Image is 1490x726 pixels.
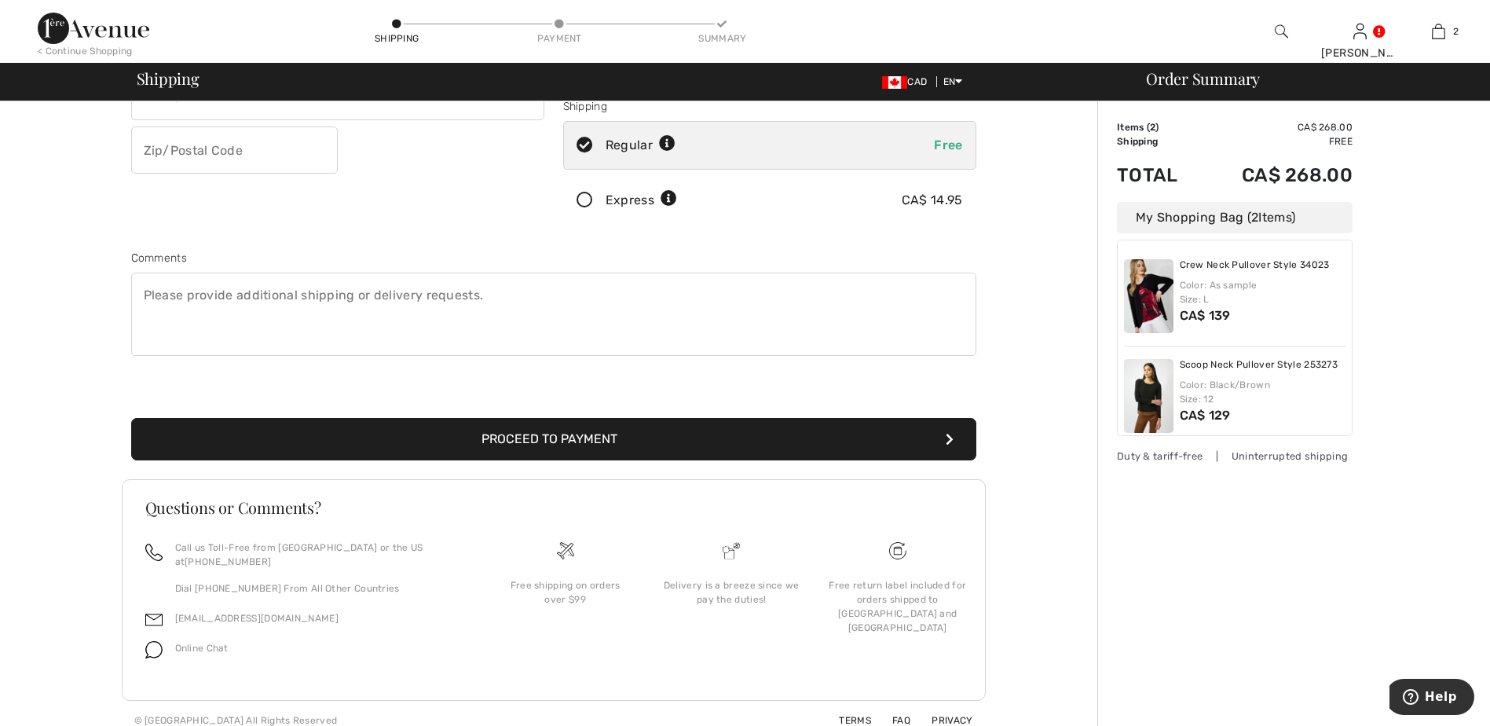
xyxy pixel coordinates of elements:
div: Comments [131,250,976,266]
p: Dial [PHONE_NUMBER] From All Other Countries [175,581,463,596]
div: Regular [606,136,675,155]
img: Canadian Dollar [882,76,907,89]
a: FAQ [873,715,910,726]
div: Duty & tariff-free | Uninterrupted shipping [1117,449,1353,464]
td: Free [1200,134,1353,148]
div: Shipping [373,31,420,46]
a: 2 [1400,22,1477,41]
div: Payment [536,31,583,46]
div: My Shopping Bag ( Items) [1117,202,1353,233]
img: Crew Neck Pullover Style 34023 [1124,259,1173,333]
span: 2 [1453,24,1459,38]
img: My Bag [1432,22,1445,41]
img: My Info [1353,22,1367,41]
div: [PERSON_NAME] [1321,45,1398,61]
img: Scoop Neck Pullover Style 253273 [1124,359,1173,433]
div: Delivery is a breeze since we pay the duties! [661,578,802,607]
td: CA$ 268.00 [1200,148,1353,202]
img: chat [145,641,163,658]
span: Shipping [137,71,200,86]
span: 2 [1150,122,1155,133]
span: Online Chat [175,643,229,654]
span: CA$ 139 [1180,308,1231,323]
img: call [145,544,163,561]
td: Shipping [1117,134,1200,148]
a: Privacy [913,715,972,726]
a: Scoop Neck Pullover Style 253273 [1180,359,1338,372]
img: search the website [1275,22,1288,41]
td: CA$ 268.00 [1200,120,1353,134]
input: Zip/Postal Code [131,126,338,174]
div: Color: As sample Size: L [1180,278,1346,306]
button: Proceed to Payment [131,418,976,460]
a: Sign In [1353,24,1367,38]
a: [EMAIL_ADDRESS][DOMAIN_NAME] [175,613,339,624]
img: Delivery is a breeze since we pay the duties! [723,542,740,559]
img: Free shipping on orders over $99 [889,542,906,559]
td: Total [1117,148,1200,202]
a: Terms [820,715,871,726]
div: Free return label included for orders shipped to [GEOGRAPHIC_DATA] and [GEOGRAPHIC_DATA] [827,578,968,635]
img: email [145,611,163,629]
div: CA$ 14.95 [902,191,963,210]
img: Free shipping on orders over $99 [557,542,574,559]
span: 2 [1251,210,1258,225]
img: 1ère Avenue [38,13,149,44]
span: CAD [882,76,933,87]
a: [PHONE_NUMBER] [185,556,271,567]
div: Free shipping on orders over $99 [495,578,636,607]
span: Free [934,137,962,152]
div: Express [606,191,677,210]
h3: Questions or Comments? [145,500,962,515]
div: Order Summary [1127,71,1481,86]
a: Crew Neck Pullover Style 34023 [1180,259,1330,272]
div: Shipping [563,98,976,115]
span: EN [943,76,963,87]
p: Call us Toll-Free from [GEOGRAPHIC_DATA] or the US at [175,541,463,569]
div: < Continue Shopping [38,44,133,58]
div: Summary [698,31,745,46]
td: Items ( ) [1117,120,1200,134]
span: CA$ 129 [1180,408,1231,423]
iframe: Opens a widget where you can find more information [1389,679,1474,718]
div: Color: Black/Brown Size: 12 [1180,378,1346,406]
